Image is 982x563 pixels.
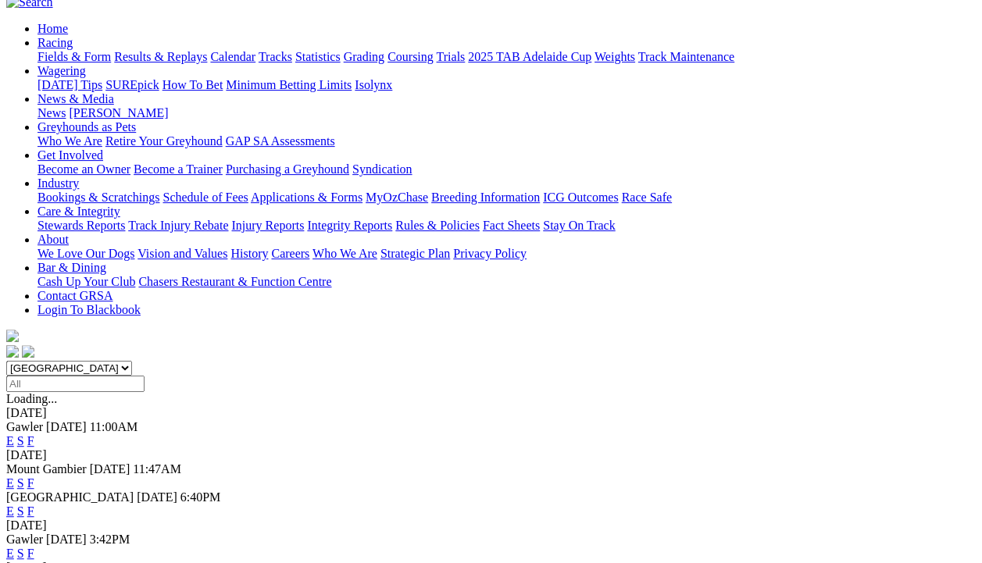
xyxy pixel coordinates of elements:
[27,476,34,490] a: F
[226,162,349,176] a: Purchasing a Greyhound
[114,50,207,63] a: Results & Replays
[6,462,87,476] span: Mount Gambier
[344,50,384,63] a: Grading
[37,22,68,35] a: Home
[226,134,335,148] a: GAP SA Assessments
[37,247,134,260] a: We Love Our Dogs
[6,490,134,504] span: [GEOGRAPHIC_DATA]
[453,247,527,260] a: Privacy Policy
[6,420,43,433] span: Gawler
[6,330,19,342] img: logo-grsa-white.png
[37,176,79,190] a: Industry
[90,462,130,476] span: [DATE]
[380,247,450,260] a: Strategic Plan
[638,50,734,63] a: Track Maintenance
[37,219,125,232] a: Stewards Reports
[6,448,976,462] div: [DATE]
[6,476,14,490] a: E
[37,106,976,120] div: News & Media
[352,162,412,176] a: Syndication
[37,36,73,49] a: Racing
[17,476,24,490] a: S
[37,205,120,218] a: Care & Integrity
[37,247,976,261] div: About
[312,247,377,260] a: Who We Are
[37,50,111,63] a: Fields & Form
[436,50,465,63] a: Trials
[6,434,14,447] a: E
[37,64,86,77] a: Wagering
[162,78,223,91] a: How To Bet
[37,106,66,119] a: News
[6,345,19,358] img: facebook.svg
[37,162,130,176] a: Become an Owner
[395,219,480,232] a: Rules & Policies
[37,92,114,105] a: News & Media
[468,50,591,63] a: 2025 TAB Adelaide Cup
[37,233,69,246] a: About
[483,219,540,232] a: Fact Sheets
[37,289,112,302] a: Contact GRSA
[137,490,177,504] span: [DATE]
[210,50,255,63] a: Calendar
[6,376,145,392] input: Select date
[595,50,635,63] a: Weights
[6,533,43,546] span: Gawler
[128,219,228,232] a: Track Injury Rebate
[138,275,331,288] a: Chasers Restaurant & Function Centre
[37,191,159,204] a: Bookings & Scratchings
[46,420,87,433] span: [DATE]
[6,518,976,533] div: [DATE]
[355,78,392,91] a: Isolynx
[137,247,227,260] a: Vision and Values
[543,191,618,204] a: ICG Outcomes
[37,120,136,134] a: Greyhounds as Pets
[37,191,976,205] div: Industry
[621,191,671,204] a: Race Safe
[134,162,223,176] a: Become a Trainer
[6,406,976,420] div: [DATE]
[271,247,309,260] a: Careers
[37,134,102,148] a: Who We Are
[17,504,24,518] a: S
[37,303,141,316] a: Login To Blackbook
[37,261,106,274] a: Bar & Dining
[366,191,428,204] a: MyOzChase
[162,191,248,204] a: Schedule of Fees
[37,219,976,233] div: Care & Integrity
[6,392,57,405] span: Loading...
[37,275,135,288] a: Cash Up Your Club
[27,434,34,447] a: F
[37,275,976,289] div: Bar & Dining
[251,191,362,204] a: Applications & Forms
[37,162,976,176] div: Get Involved
[37,78,976,92] div: Wagering
[387,50,434,63] a: Coursing
[180,490,221,504] span: 6:40PM
[6,504,14,518] a: E
[230,247,268,260] a: History
[226,78,352,91] a: Minimum Betting Limits
[6,547,14,560] a: E
[90,533,130,546] span: 3:42PM
[105,134,223,148] a: Retire Your Greyhound
[543,219,615,232] a: Stay On Track
[90,420,138,433] span: 11:00AM
[17,547,24,560] a: S
[69,106,168,119] a: [PERSON_NAME]
[37,50,976,64] div: Racing
[27,504,34,518] a: F
[307,219,392,232] a: Integrity Reports
[259,50,292,63] a: Tracks
[37,134,976,148] div: Greyhounds as Pets
[17,434,24,447] a: S
[27,547,34,560] a: F
[37,148,103,162] a: Get Involved
[295,50,341,63] a: Statistics
[231,219,304,232] a: Injury Reports
[46,533,87,546] span: [DATE]
[133,462,181,476] span: 11:47AM
[105,78,159,91] a: SUREpick
[37,78,102,91] a: [DATE] Tips
[22,345,34,358] img: twitter.svg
